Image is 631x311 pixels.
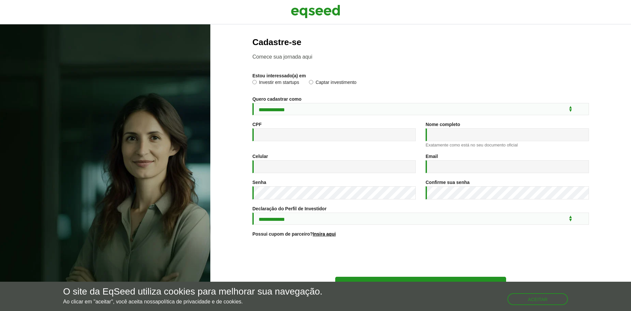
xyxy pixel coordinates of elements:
[313,232,336,236] a: Insira aqui
[252,38,589,47] h2: Cadastre-se
[252,154,268,159] label: Celular
[252,80,257,84] input: Investir em startups
[426,122,460,127] label: Nome completo
[252,206,327,211] label: Declaração do Perfil de Investidor
[252,80,299,87] label: Investir em startups
[63,298,322,305] p: Ao clicar em "aceitar", você aceita nossa .
[158,299,242,304] a: política de privacidade e de cookies
[309,80,313,84] input: Captar investimento
[252,73,306,78] label: Estou interessado(a) em
[252,180,266,185] label: Senha
[252,97,301,101] label: Quero cadastrar como
[335,277,506,291] button: Cadastre-se
[507,293,568,305] button: Aceitar
[426,180,470,185] label: Confirme sua senha
[252,122,262,127] label: CPF
[252,54,589,60] p: Comece sua jornada aqui
[291,3,340,20] img: EqSeed Logo
[426,154,438,159] label: Email
[252,232,336,236] label: Possui cupom de parceiro?
[309,80,357,87] label: Captar investimento
[63,287,322,297] h5: O site da EqSeed utiliza cookies para melhorar sua navegação.
[426,143,589,147] div: Exatamente como está no seu documento oficial
[371,245,471,270] iframe: reCAPTCHA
